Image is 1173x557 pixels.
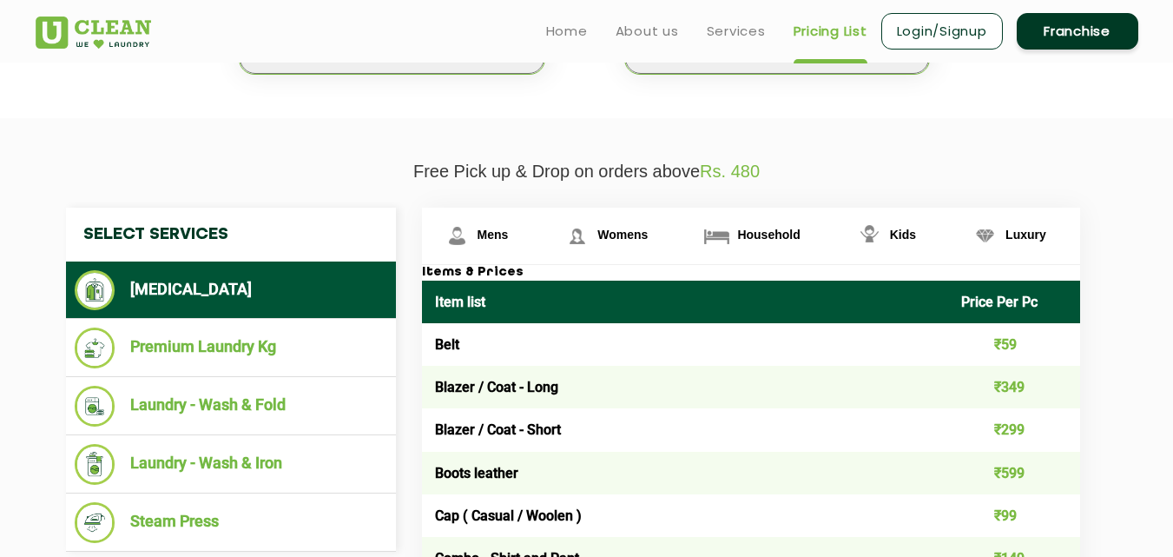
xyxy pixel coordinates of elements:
[948,452,1080,494] td: ₹599
[422,408,949,451] td: Blazer / Coat - Short
[75,386,387,427] li: Laundry - Wash & Fold
[890,228,916,242] span: Kids
[36,162,1138,182] p: Free Pick up & Drop on orders above
[36,17,151,49] img: UClean Laundry and Dry Cleaning
[422,366,949,408] td: Blazer / Coat - Long
[422,452,949,494] td: Boots leather
[707,21,766,42] a: Services
[75,328,387,368] li: Premium Laundry Kg
[1005,228,1046,242] span: Luxury
[948,494,1080,537] td: ₹99
[66,208,396,262] h4: Select Services
[422,265,1080,281] h3: Items & Prices
[948,281,1080,323] th: Price Per Pc
[75,270,387,310] li: [MEDICAL_DATA]
[970,221,1000,251] img: Luxury
[75,444,387,485] li: Laundry - Wash & Iron
[546,21,588,42] a: Home
[75,502,387,543] li: Steam Press
[75,328,115,368] img: Premium Laundry Kg
[702,221,732,251] img: Household
[422,323,949,366] td: Belt
[948,323,1080,366] td: ₹59
[854,221,885,251] img: Kids
[422,494,949,537] td: Cap ( Casual / Woolen )
[597,228,648,242] span: Womens
[1017,13,1138,50] a: Franchise
[75,444,115,485] img: Laundry - Wash & Iron
[794,21,867,42] a: Pricing List
[478,228,509,242] span: Mens
[881,13,1003,50] a: Login/Signup
[75,386,115,427] img: Laundry - Wash & Fold
[75,502,115,543] img: Steam Press
[948,366,1080,408] td: ₹349
[75,270,115,310] img: Dry Cleaning
[422,281,949,323] th: Item list
[562,221,592,251] img: Womens
[948,408,1080,451] td: ₹299
[442,221,472,251] img: Mens
[737,228,800,242] span: Household
[700,162,760,181] span: Rs. 480
[616,21,679,42] a: About us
